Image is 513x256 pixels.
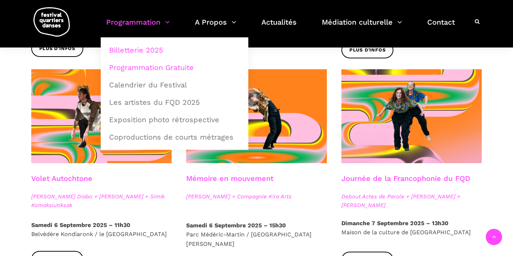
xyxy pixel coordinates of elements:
[39,45,76,53] span: Plus d'infos
[186,192,327,201] span: [PERSON_NAME] + Compagnie Kira Arts
[341,219,482,237] p: Maison de la culture de [GEOGRAPHIC_DATA]
[341,174,470,183] a: Journée de la Francophonie du FQD
[105,42,244,58] a: Billetterie 2025
[195,16,236,37] a: A Propos
[341,220,448,227] strong: Dimanche 7 Septembre 2025 – 13h30
[33,7,70,37] img: logo-fqd-med
[186,174,273,183] a: Mémoire en mouvement
[186,221,327,249] p: Parc Médéric-Martin / [GEOGRAPHIC_DATA][PERSON_NAME]
[105,77,244,93] a: Calendrier du Festival
[349,46,386,54] span: Plus d'infos
[186,222,286,229] strong: Samedi 6 Septembre 2025 – 15h30
[105,59,244,76] a: Programmation Gratuite
[31,222,130,228] strong: Samedi 6 Septembre 2025 – 11h30
[427,16,455,37] a: Contact
[261,16,297,37] a: Actualités
[106,16,170,37] a: Programmation
[105,111,244,128] a: Exposition photo rétrospective
[341,192,482,210] span: Debout Actes de Parole + [PERSON_NAME] + [PERSON_NAME]
[31,40,84,57] a: Plus d'infos
[322,16,402,37] a: Médiation culturelle
[341,42,394,58] a: Plus d'infos
[105,94,244,111] a: Les artistes du FQD 2025
[31,220,172,239] p: Belvédère Kondiaronk / le [GEOGRAPHIC_DATA]
[31,192,172,210] span: [PERSON_NAME] Diabo + [PERSON_NAME] + Simik Komaksiutiksak
[31,174,92,183] a: Volet Autochtone
[105,129,244,145] a: Coproductions de courts métrages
